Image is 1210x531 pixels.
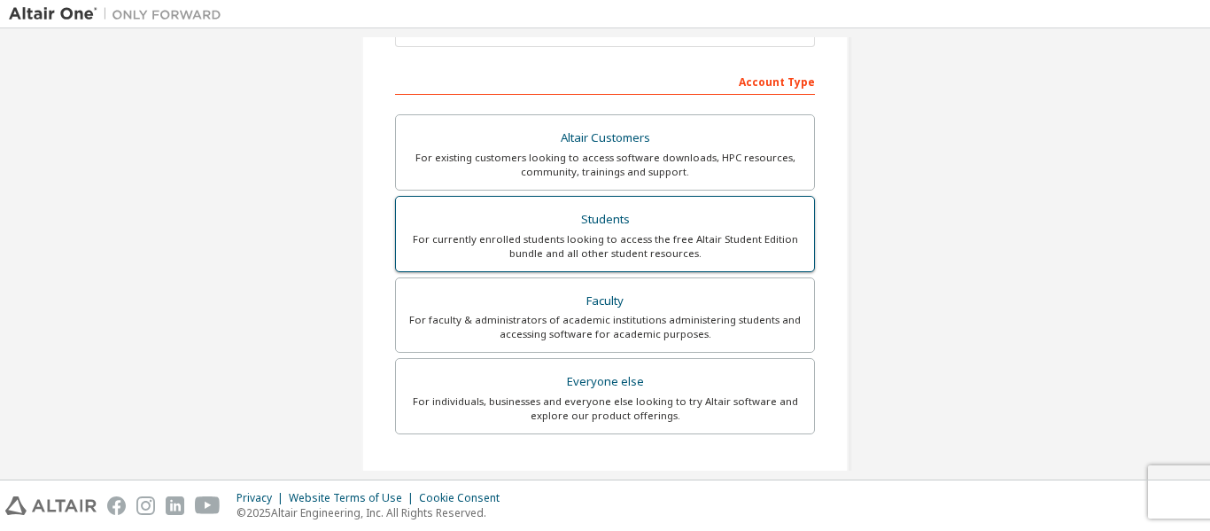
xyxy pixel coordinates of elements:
[166,496,184,515] img: linkedin.svg
[237,491,289,505] div: Privacy
[395,66,815,95] div: Account Type
[395,461,815,489] div: Your Profile
[407,289,803,314] div: Faculty
[407,394,803,423] div: For individuals, businesses and everyone else looking to try Altair software and explore our prod...
[107,496,126,515] img: facebook.svg
[407,207,803,232] div: Students
[237,505,510,520] p: © 2025 Altair Engineering, Inc. All Rights Reserved.
[195,496,221,515] img: youtube.svg
[9,5,230,23] img: Altair One
[407,370,803,394] div: Everyone else
[407,126,803,151] div: Altair Customers
[407,151,803,179] div: For existing customers looking to access software downloads, HPC resources, community, trainings ...
[419,491,510,505] div: Cookie Consent
[136,496,155,515] img: instagram.svg
[5,496,97,515] img: altair_logo.svg
[407,313,803,341] div: For faculty & administrators of academic institutions administering students and accessing softwa...
[289,491,419,505] div: Website Terms of Use
[407,232,803,261] div: For currently enrolled students looking to access the free Altair Student Edition bundle and all ...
